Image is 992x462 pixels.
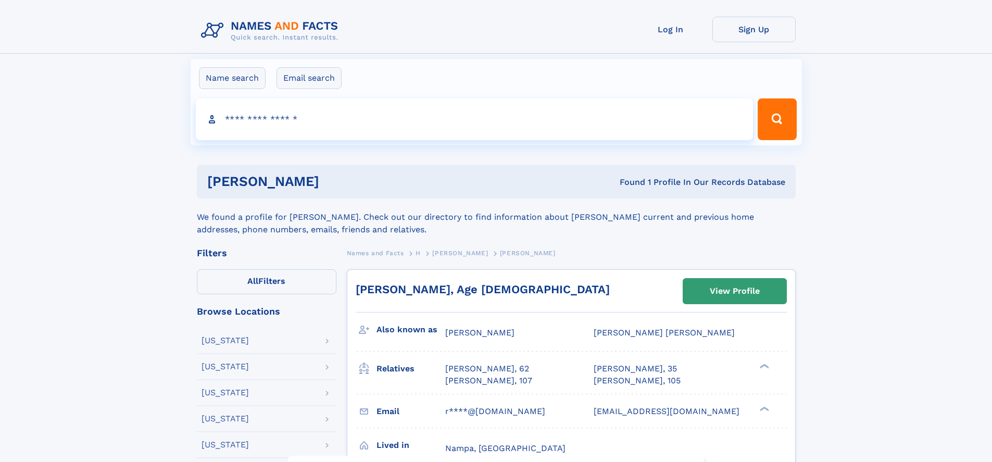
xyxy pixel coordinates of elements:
a: Sign Up [712,17,796,42]
label: Filters [197,269,336,294]
span: H [416,249,421,257]
a: [PERSON_NAME], 107 [445,375,532,386]
div: [US_STATE] [202,389,249,397]
a: H [416,246,421,259]
a: View Profile [683,279,786,304]
h1: [PERSON_NAME] [207,175,470,188]
span: [PERSON_NAME] [445,328,514,338]
h3: Also known as [376,321,445,339]
label: Email search [277,67,342,89]
div: [US_STATE] [202,363,249,371]
h3: Relatives [376,360,445,378]
div: Filters [197,248,336,258]
a: [PERSON_NAME], 105 [594,375,681,386]
img: Logo Names and Facts [197,17,347,45]
div: Browse Locations [197,307,336,316]
span: [PERSON_NAME] [PERSON_NAME] [594,328,735,338]
span: [EMAIL_ADDRESS][DOMAIN_NAME] [594,406,739,416]
div: [US_STATE] [202,415,249,423]
div: Found 1 Profile In Our Records Database [469,177,785,188]
a: [PERSON_NAME], 62 [445,363,529,374]
div: View Profile [710,279,760,303]
div: [US_STATE] [202,336,249,345]
a: [PERSON_NAME], Age [DEMOGRAPHIC_DATA] [356,283,610,296]
h3: Email [376,403,445,420]
div: ❯ [757,363,770,370]
button: Search Button [758,98,796,140]
div: ❯ [757,405,770,412]
span: [PERSON_NAME] [500,249,556,257]
span: Nampa, [GEOGRAPHIC_DATA] [445,443,566,453]
span: All [247,276,258,286]
label: Name search [199,67,266,89]
h3: Lived in [376,436,445,454]
a: [PERSON_NAME], 35 [594,363,677,374]
div: [US_STATE] [202,441,249,449]
span: [PERSON_NAME] [432,249,488,257]
a: [PERSON_NAME] [432,246,488,259]
div: We found a profile for [PERSON_NAME]. Check out our directory to find information about [PERSON_N... [197,198,796,236]
a: Log In [629,17,712,42]
input: search input [196,98,754,140]
a: Names and Facts [347,246,404,259]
